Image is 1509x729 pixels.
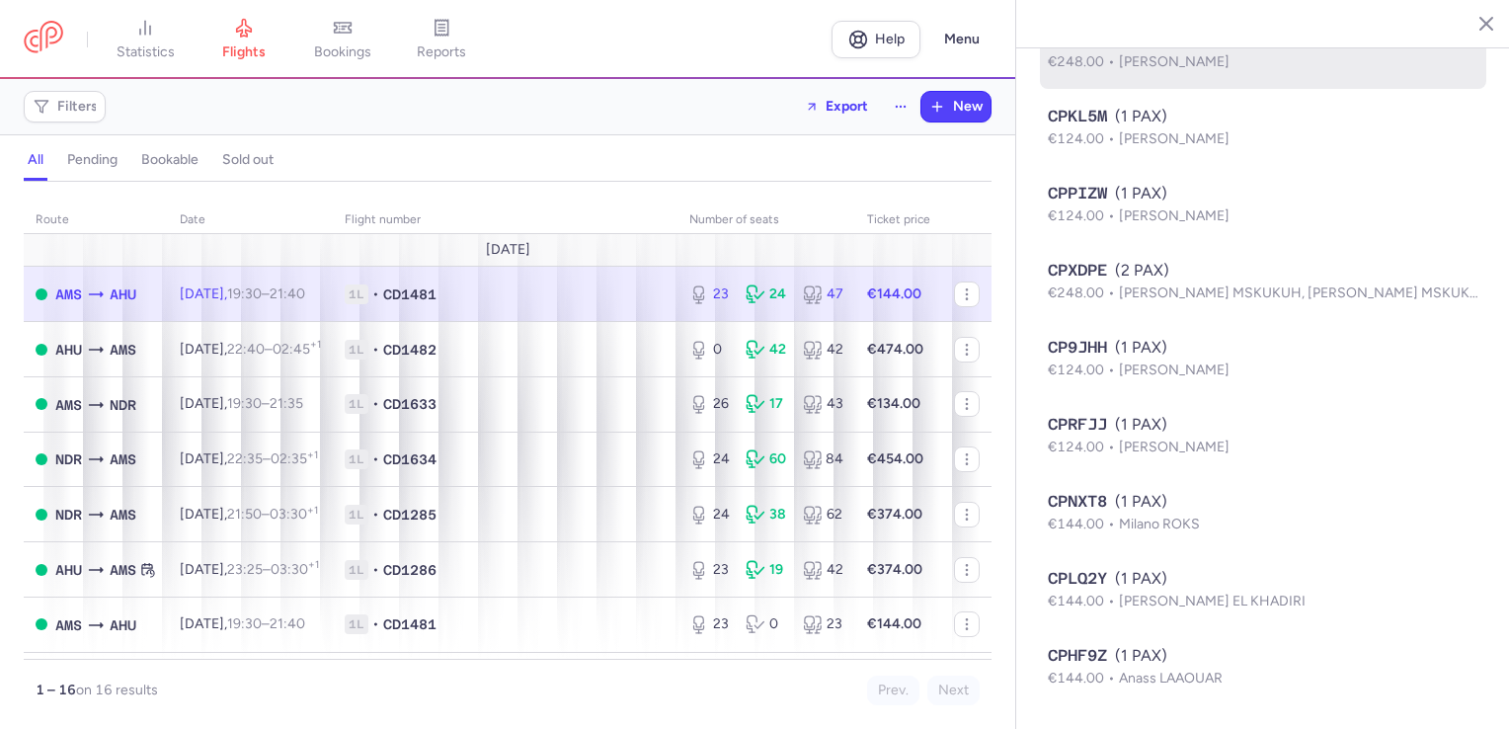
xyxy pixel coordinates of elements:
[345,614,368,634] span: 1L
[28,151,43,169] h4: all
[867,285,921,302] strong: €144.00
[227,561,263,578] time: 23:25
[222,43,266,61] span: flights
[1119,593,1306,609] span: [PERSON_NAME] EL KHADIRI
[746,560,786,580] div: 19
[227,506,262,523] time: 21:50
[803,614,843,634] div: 23
[110,559,136,581] span: AMS
[293,18,392,61] a: bookings
[25,92,105,121] button: Filters
[392,18,491,61] a: reports
[1048,284,1119,301] span: €248.00
[689,505,730,525] div: 24
[1048,593,1119,609] span: €144.00
[689,284,730,304] div: 23
[1048,259,1107,283] span: CPXDPE
[96,18,195,61] a: statistics
[110,448,136,470] span: AMS
[746,284,786,304] div: 24
[383,284,437,304] span: CD1481
[1119,207,1230,224] span: [PERSON_NAME]
[168,205,333,235] th: date
[855,205,942,235] th: Ticket price
[1048,490,1478,514] div: (1 PAX)
[1119,670,1223,687] span: Anass LAAOUAR
[308,558,319,571] sup: +1
[746,394,786,414] div: 17
[180,506,318,523] span: [DATE],
[677,205,855,235] th: number of seats
[689,340,730,360] div: 0
[55,559,82,581] span: AHU
[141,151,199,169] h4: bookable
[110,504,136,526] span: AMS
[803,340,843,360] div: 42
[383,505,437,525] span: CD1285
[826,99,868,114] span: Export
[1119,439,1230,455] span: [PERSON_NAME]
[867,395,920,412] strong: €134.00
[1048,207,1119,224] span: €124.00
[1048,516,1119,532] span: €144.00
[117,43,175,61] span: statistics
[55,394,82,416] span: AMS
[1119,516,1200,532] span: Milano ROKS
[1048,130,1119,147] span: €124.00
[372,505,379,525] span: •
[110,394,136,416] span: NDR
[55,283,82,305] span: AMS
[195,18,293,61] a: flights
[273,341,321,358] time: 02:45
[689,614,730,634] div: 23
[227,615,262,632] time: 19:30
[307,448,318,461] sup: +1
[36,682,76,698] strong: 1 – 16
[383,449,437,469] span: CD1634
[227,561,319,578] span: –
[310,338,321,351] sup: +1
[180,341,321,358] span: [DATE],
[1048,336,1478,381] button: CP9JHH(1 PAX)€124.00[PERSON_NAME]
[345,394,368,414] span: 1L
[746,340,786,360] div: 42
[55,339,82,361] span: AHU
[307,504,318,517] sup: +1
[180,395,303,412] span: [DATE],
[345,449,368,469] span: 1L
[746,449,786,469] div: 60
[1048,413,1107,437] span: CPRFJJ
[1048,490,1107,514] span: CPNXT8
[1048,53,1119,70] span: €248.00
[803,394,843,414] div: 43
[110,283,136,305] span: AHU
[417,43,466,61] span: reports
[1048,105,1107,128] span: CPKL5M
[867,615,921,632] strong: €144.00
[227,341,321,358] span: –
[270,615,305,632] time: 21:40
[180,561,319,578] span: [DATE],
[372,614,379,634] span: •
[270,285,305,302] time: 21:40
[1119,53,1230,70] span: [PERSON_NAME]
[1048,336,1478,360] div: (1 PAX)
[24,21,63,57] a: CitizenPlane red outlined logo
[1048,644,1107,668] span: CPHF9Z
[180,450,318,467] span: [DATE],
[1048,644,1478,668] div: (1 PAX)
[1048,567,1107,591] span: CPLQ2Y
[803,284,843,304] div: 47
[1048,182,1107,205] span: CPPIZW
[1048,105,1478,150] button: CPKL5M(1 PAX)€124.00[PERSON_NAME]
[803,560,843,580] div: 42
[227,615,305,632] span: –
[867,506,922,523] strong: €374.00
[1048,413,1478,458] button: CPRFJJ(1 PAX)€124.00[PERSON_NAME]
[1119,284,1490,301] span: [PERSON_NAME] MSKUKUH, [PERSON_NAME] MSKUKUH
[1048,567,1478,612] button: CPLQ2Y(1 PAX)€144.00[PERSON_NAME] EL KHADIRI
[345,284,368,304] span: 1L
[383,560,437,580] span: CD1286
[792,91,881,122] button: Export
[372,394,379,414] span: •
